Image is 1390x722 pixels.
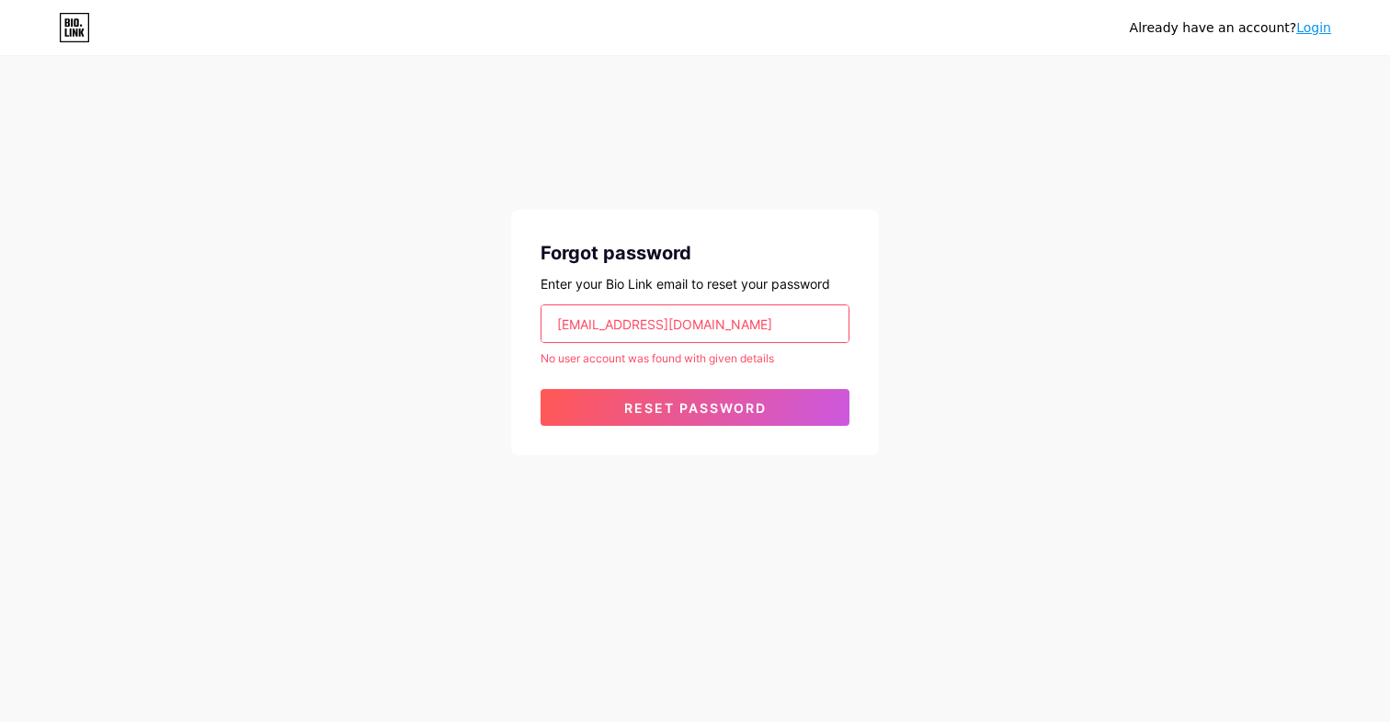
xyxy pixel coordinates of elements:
[624,400,767,416] span: Reset password
[541,239,849,267] div: Forgot password
[541,389,849,426] button: Reset password
[1130,18,1331,38] div: Already have an account?
[541,274,849,293] div: Enter your Bio Link email to reset your password
[1296,20,1331,35] a: Login
[541,305,849,342] input: Email
[541,350,849,367] div: No user account was found with given details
